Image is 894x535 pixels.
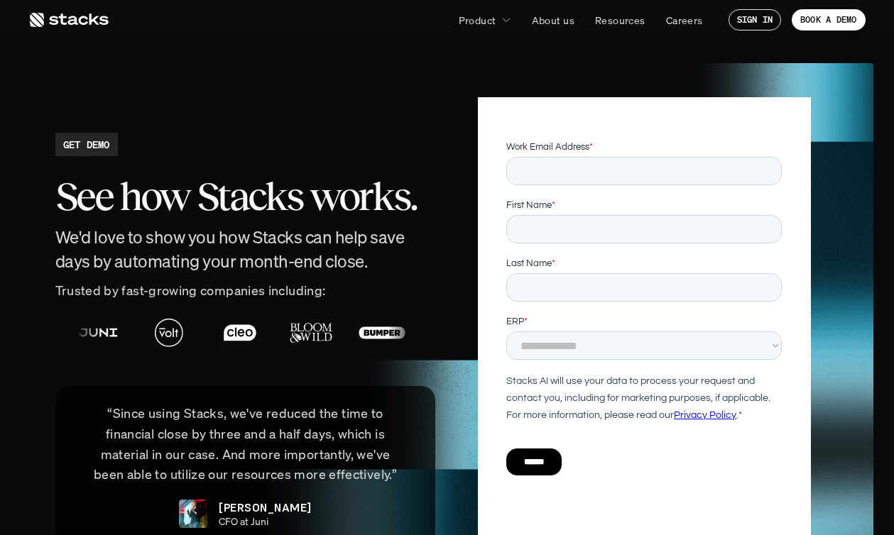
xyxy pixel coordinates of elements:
[506,140,782,500] iframe: Form 2
[55,175,436,219] h2: See how Stacks works.
[523,7,583,33] a: About us
[729,9,782,31] a: SIGN IN
[532,13,574,28] p: About us
[800,15,857,25] p: BOOK A DEMO
[55,226,436,273] h4: We'd love to show you how Stacks can help save days by automating your month-end close.
[219,516,268,528] p: CFO at Juni
[63,137,110,152] h2: GET DEMO
[737,15,773,25] p: SIGN IN
[792,9,866,31] a: BOOK A DEMO
[658,7,712,33] a: Careers
[219,499,311,516] p: [PERSON_NAME]
[459,13,496,28] p: Product
[587,7,654,33] a: Resources
[77,403,415,485] p: “Since using Stacks, we've reduced the time to financial close by three and a half days, which is...
[666,13,703,28] p: Careers
[55,280,436,301] p: Trusted by fast-growing companies including:
[595,13,645,28] p: Resources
